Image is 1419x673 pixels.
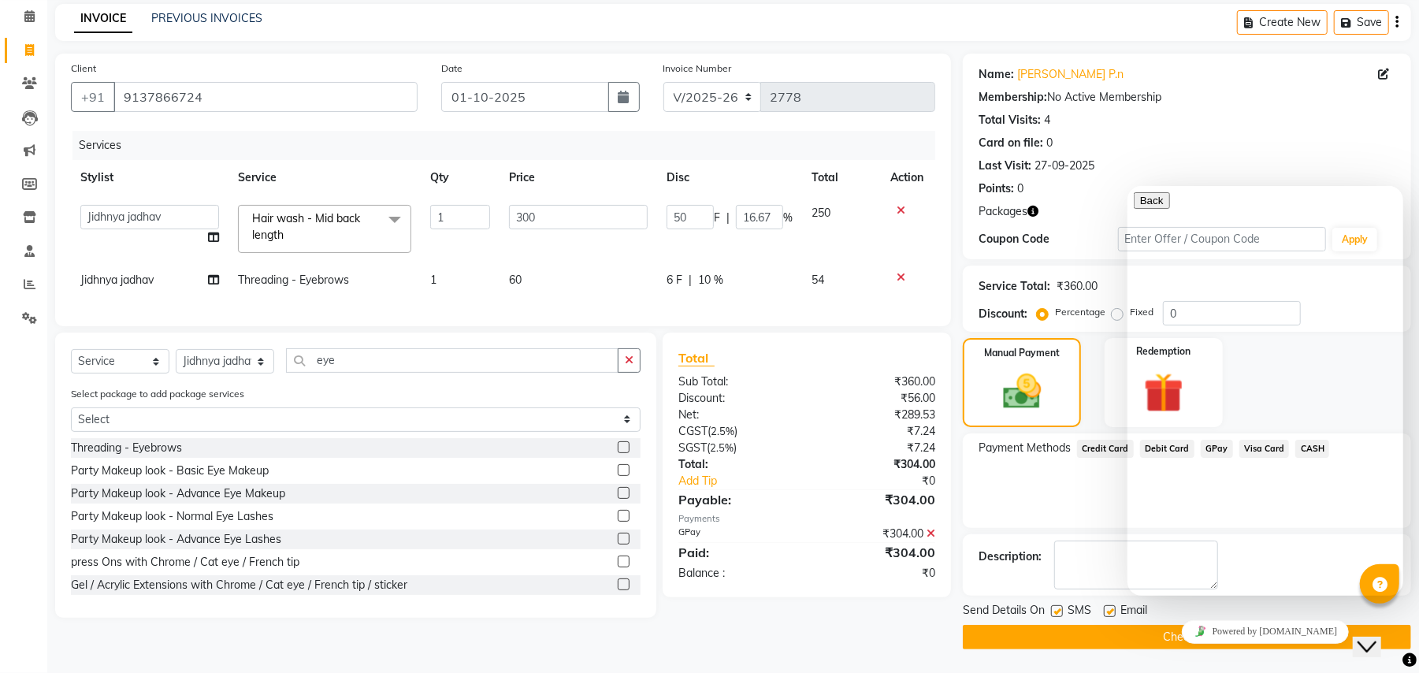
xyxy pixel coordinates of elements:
[71,387,244,401] label: Select package to add package services
[689,272,692,288] span: |
[1353,610,1403,657] iframe: chat widget
[1055,305,1105,319] label: Percentage
[1017,66,1124,83] a: [PERSON_NAME] P.n
[1118,227,1326,251] input: Enter Offer / Coupon Code
[979,135,1043,151] div: Card on file:
[71,577,407,593] div: Gel / Acrylic Extensions with Chrome / Cat eye / French tip / sticker
[71,463,269,479] div: Party Makeup look - Basic Eye Makeup
[678,350,715,366] span: Total
[991,370,1053,414] img: _cash.svg
[1046,135,1053,151] div: 0
[663,61,732,76] label: Invoice Number
[1057,278,1098,295] div: ₹360.00
[979,66,1014,83] div: Name:
[807,490,947,509] div: ₹304.00
[714,210,720,226] span: F
[71,82,115,112] button: +91
[979,89,1047,106] div: Membership:
[286,348,618,373] input: Search or Scan
[963,602,1045,622] span: Send Details On
[807,374,947,390] div: ₹360.00
[807,543,947,562] div: ₹304.00
[71,554,299,571] div: press Ons with Chrome / Cat eye / French tip
[812,273,824,287] span: 54
[807,407,947,423] div: ₹289.53
[667,543,807,562] div: Paid:
[667,407,807,423] div: Net:
[1077,440,1134,458] span: Credit Card
[807,565,947,582] div: ₹0
[72,131,947,160] div: Services
[113,82,418,112] input: Search by Name/Mobile/Email/Code
[807,526,947,542] div: ₹304.00
[984,346,1060,360] label: Manual Payment
[80,273,154,287] span: Jidhnya jadhav
[667,565,807,582] div: Balance :
[71,160,228,195] th: Stylist
[71,440,182,456] div: Threading - Eyebrows
[1127,186,1403,596] iframe: chat widget
[151,11,262,25] a: PREVIOUS INVOICES
[667,374,807,390] div: Sub Total:
[71,485,285,502] div: Party Makeup look - Advance Eye Makeup
[979,440,1071,456] span: Payment Methods
[678,441,707,455] span: SGST
[1120,602,1147,622] span: Email
[1334,10,1389,35] button: Save
[500,160,657,195] th: Price
[441,61,462,76] label: Date
[979,278,1050,295] div: Service Total:
[979,112,1041,128] div: Total Visits:
[678,512,935,526] div: Payments
[963,625,1411,649] button: Checkout
[783,210,793,226] span: %
[979,158,1031,174] div: Last Visit:
[711,425,734,437] span: 2.5%
[667,473,830,489] a: Add Tip
[698,272,723,288] span: 10 %
[1237,10,1328,35] button: Create New
[71,61,96,76] label: Client
[71,531,281,548] div: Party Makeup look - Advance Eye Lashes
[667,272,682,288] span: 6 F
[430,273,436,287] span: 1
[284,228,291,242] a: x
[979,89,1395,106] div: No Active Membership
[812,206,830,220] span: 250
[1017,180,1023,197] div: 0
[979,306,1027,322] div: Discount:
[71,508,273,525] div: Party Makeup look - Normal Eye Lashes
[802,160,881,195] th: Total
[421,160,500,195] th: Qty
[667,423,807,440] div: ( )
[1127,614,1403,649] iframe: chat widget
[74,5,132,33] a: INVOICE
[667,390,807,407] div: Discount:
[881,160,935,195] th: Action
[979,203,1027,220] span: Packages
[667,490,807,509] div: Payable:
[1035,158,1094,174] div: 27-09-2025
[667,456,807,473] div: Total:
[830,473,947,489] div: ₹0
[252,211,360,242] span: Hair wash - Mid back length
[238,273,349,287] span: Threading - Eyebrows
[807,423,947,440] div: ₹7.24
[678,424,708,438] span: CGST
[726,210,730,226] span: |
[667,526,807,542] div: GPay
[1044,112,1050,128] div: 4
[1068,602,1091,622] span: SMS
[228,160,421,195] th: Service
[807,440,947,456] div: ₹7.24
[979,231,1117,247] div: Coupon Code
[979,180,1014,197] div: Points:
[667,440,807,456] div: ( )
[807,390,947,407] div: ₹56.00
[710,441,734,454] span: 2.5%
[979,548,1042,565] div: Description:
